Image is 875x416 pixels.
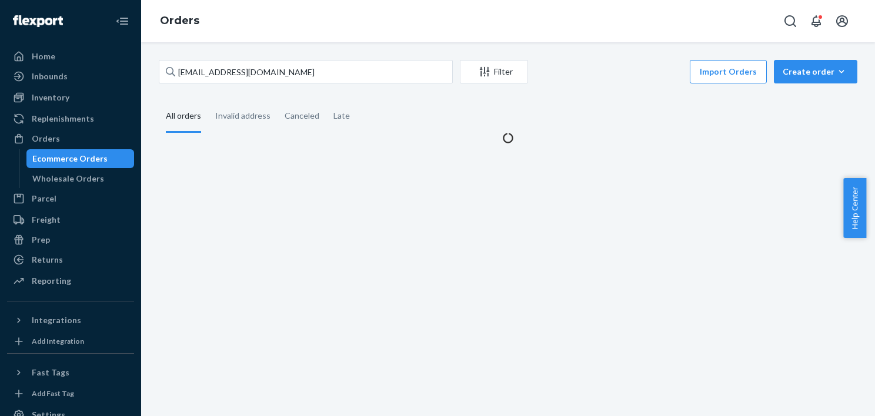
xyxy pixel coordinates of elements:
div: Home [32,51,55,62]
button: Open notifications [804,9,828,33]
div: Inventory [32,92,69,103]
a: Parcel [7,189,134,208]
div: Invalid address [215,100,270,131]
div: Reporting [32,275,71,287]
button: Open Search Box [779,9,802,33]
div: All orders [166,100,201,133]
button: Close Navigation [111,9,134,33]
div: Replenishments [32,113,94,125]
a: Freight [7,210,134,229]
div: Inbounds [32,71,68,82]
div: Orders [32,133,60,145]
button: Import Orders [690,60,767,83]
div: Ecommerce Orders [32,153,108,165]
div: Create order [783,66,849,78]
div: Freight [32,214,61,226]
button: Open account menu [830,9,854,33]
button: Create order [774,60,857,83]
img: Flexport logo [13,15,63,27]
div: Parcel [32,193,56,204]
a: Add Fast Tag [7,387,134,401]
input: Search orders [159,60,453,83]
div: Integrations [32,314,81,326]
a: Reporting [7,271,134,290]
button: Integrations [7,311,134,330]
button: Fast Tags [7,363,134,382]
div: Wholesale Orders [32,173,104,184]
div: Prep [32,234,50,246]
a: Returns [7,250,134,269]
ol: breadcrumbs [151,4,209,38]
div: Late [333,100,350,131]
div: Add Integration [32,336,84,346]
span: Support [24,8,66,19]
a: Orders [160,14,199,27]
a: Ecommerce Orders [26,149,135,168]
div: Add Fast Tag [32,388,74,398]
button: Filter [460,60,528,83]
a: Inventory [7,88,134,107]
a: Inbounds [7,67,134,86]
a: Add Integration [7,334,134,348]
div: Filter [460,66,527,78]
a: Orders [7,129,134,148]
div: Canceled [285,100,319,131]
a: Wholesale Orders [26,169,135,188]
a: Home [7,47,134,66]
div: Fast Tags [32,367,69,378]
div: Returns [32,254,63,266]
a: Prep [7,230,134,249]
a: Replenishments [7,109,134,128]
button: Help Center [843,178,866,238]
